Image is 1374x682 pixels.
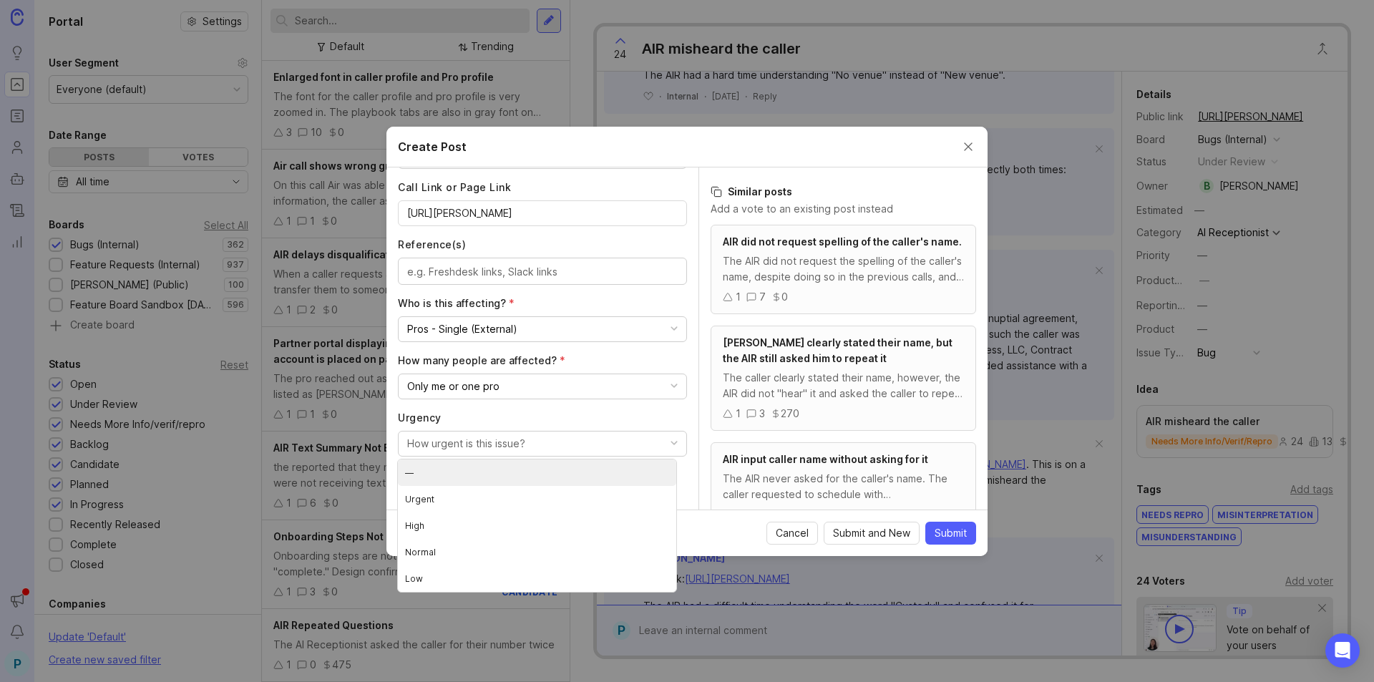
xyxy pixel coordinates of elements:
[723,370,964,401] div: The caller clearly stated their name, however, the AIR did not "hear" it and asked the caller to ...
[711,202,976,216] p: Add a vote to an existing post instead
[711,185,976,199] h3: Similar posts
[776,526,809,540] span: Cancel
[711,442,976,532] a: AIR input caller name without asking for itThe AIR never asked for the caller's name. The caller ...
[723,471,964,502] div: The AIR never asked for the caller's name. The caller requested to schedule with [PERSON_NAME]. T...
[407,205,678,221] input: Link to a call or page
[781,289,788,305] div: 0
[398,297,515,309] span: Who is this affecting? (required)
[833,526,910,540] span: Submit and New
[398,459,676,486] li: —
[711,326,976,431] a: [PERSON_NAME] clearly stated their name, but the AIR still asked him to repeat itThe caller clear...
[723,235,962,248] span: AIR did not request spelling of the caller's name.
[1325,633,1360,668] div: Open Intercom Messenger
[398,565,676,592] li: Low
[398,512,676,539] li: High
[398,138,467,155] h2: Create Post
[781,507,788,522] div: 0
[736,289,741,305] div: 1
[407,321,517,337] div: Pros - Single (External)
[723,253,964,285] div: The AIR did not request the spelling of the caller's name, despite doing so in the previous calls...
[723,453,928,465] span: AIR input caller name without asking for it
[398,486,676,512] li: Urgent
[711,225,976,314] a: AIR did not request spelling of the caller's name.The AIR did not request the spelling of the cal...
[736,406,741,422] div: 1
[398,411,687,425] label: Urgency
[398,180,687,195] label: Call Link or Page Link
[759,289,766,305] div: 7
[960,139,976,155] button: Close create post modal
[759,507,766,522] div: 4
[407,436,525,452] div: How urgent is this issue?
[935,526,967,540] span: Submit
[781,406,799,422] div: 270
[723,336,952,364] span: [PERSON_NAME] clearly stated their name, but the AIR still asked him to repeat it
[766,522,818,545] button: Cancel
[398,539,676,565] li: Normal
[398,238,687,252] label: Reference(s)
[824,522,920,545] button: Submit and New
[407,379,500,394] div: Only me or one pro
[925,522,976,545] button: Submit
[736,507,741,522] div: 1
[759,406,765,422] div: 3
[398,354,565,366] span: How many people are affected? (required)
